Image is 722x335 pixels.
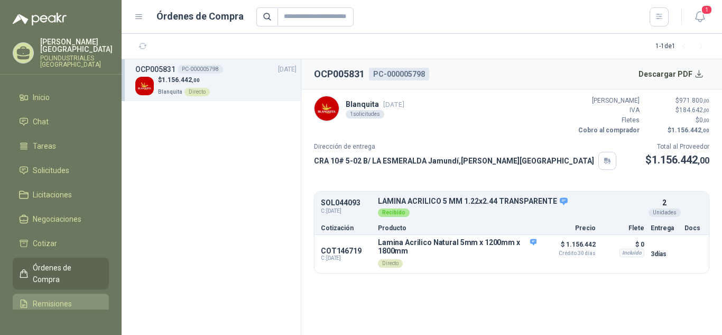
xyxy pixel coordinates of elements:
[135,64,175,75] h3: OCP005831
[184,88,210,96] div: Directo
[651,225,678,231] p: Entrega
[651,248,678,260] p: 3 días
[655,38,709,55] div: 1 - 1 de 1
[378,197,644,206] p: LAMINA ACRILICO 5 MM 1.22x2.44 TRANSPARENTE
[576,96,640,106] p: [PERSON_NAME]
[13,258,109,289] a: Órdenes de Compra
[33,213,81,225] span: Negociaciones
[13,294,109,314] a: Remisiones
[156,9,244,24] h1: Órdenes de Compra
[314,96,339,121] img: Company Logo
[671,126,709,134] span: 1.156.442
[619,249,644,257] div: Incluido
[684,225,702,231] p: Docs
[33,140,56,152] span: Tareas
[383,101,404,108] span: [DATE]
[13,233,109,253] a: Cotizar
[135,64,297,97] a: OCP005831PC-000005798[DATE] Company Logo$1.156.442,00BlanquitaDirecto
[33,92,50,103] span: Inicio
[13,209,109,229] a: Negociaciones
[158,89,182,95] span: Blanquita
[314,155,594,167] p: CRA 10# 5-02 B/ LA ESMERALDA Jamundí , [PERSON_NAME][GEOGRAPHIC_DATA]
[158,75,210,85] p: $
[40,38,113,53] p: [PERSON_NAME] [GEOGRAPHIC_DATA]
[543,225,596,231] p: Precio
[321,199,372,207] p: SOL044093
[40,55,113,68] p: POLINDUSTRIALES [GEOGRAPHIC_DATA]
[321,225,372,231] p: Cotización
[369,68,429,80] div: PC-000005798
[703,98,709,104] span: ,00
[33,262,99,285] span: Órdenes de Compra
[646,125,709,135] p: $
[321,207,372,215] span: C: [DATE]
[33,189,72,201] span: Licitaciones
[703,107,709,113] span: ,00
[378,225,536,231] p: Producto
[701,5,712,15] span: 1
[135,77,154,95] img: Company Logo
[602,238,644,251] p: $ 0
[645,152,709,168] p: $
[646,105,709,115] p: $
[543,238,596,256] p: $ 1.156.442
[346,110,384,119] div: 1 solicitudes
[576,115,640,125] p: Fletes
[543,251,596,256] span: Crédito 30 días
[649,209,681,217] div: Unidades
[698,156,709,166] span: ,00
[33,298,72,310] span: Remisiones
[645,142,709,152] p: Total al Proveedor
[13,185,109,205] a: Licitaciones
[321,255,372,261] span: C: [DATE]
[378,238,536,255] p: Lamina Acrilico Natural 5mm x 1200mm x 1800mm
[701,128,709,133] span: ,00
[703,117,709,123] span: ,00
[33,165,69,176] span: Solicitudes
[679,97,709,104] span: 971.800
[178,65,223,74] div: PC-000005798
[690,7,709,26] button: 1
[162,76,200,84] span: 1.156.442
[699,116,709,124] span: 0
[13,112,109,132] a: Chat
[378,259,403,268] div: Directo
[33,116,49,128] span: Chat
[576,105,640,115] p: IVA
[13,87,109,107] a: Inicio
[652,153,709,166] span: 1.156.442
[576,125,640,135] p: Cobro al comprador
[346,98,404,110] p: Blanquita
[314,67,365,82] h2: OCP005831
[321,247,372,255] p: COT146719
[679,106,709,114] span: 184.642
[13,160,109,180] a: Solicitudes
[602,225,644,231] p: Flete
[646,96,709,106] p: $
[378,209,410,217] div: Recibido
[314,142,616,152] p: Dirección de entrega
[633,64,710,85] button: Descargar PDF
[192,77,200,83] span: ,00
[278,65,297,75] span: [DATE]
[662,197,667,209] p: 2
[33,238,57,249] span: Cotizar
[13,13,67,25] img: Logo peakr
[646,115,709,125] p: $
[13,136,109,156] a: Tareas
